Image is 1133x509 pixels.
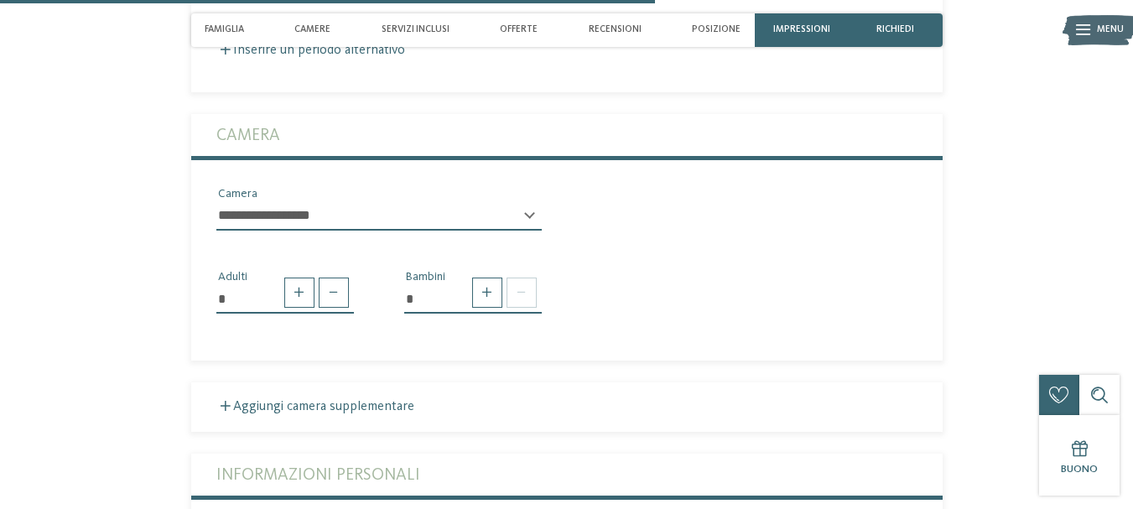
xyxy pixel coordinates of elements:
[216,44,405,57] label: Inserire un periodo alternativo
[382,24,450,35] span: Servizi inclusi
[216,114,917,156] label: Camera
[1061,464,1098,475] span: Buono
[191,12,943,26] div: 2 notti da [DATE] a [DATE]
[216,454,917,496] label: Informazioni personali
[500,24,538,35] span: Offerte
[216,400,414,413] label: Aggiungi camera supplementare
[294,24,330,35] span: Camere
[692,24,741,35] span: Posizione
[205,24,244,35] span: Famiglia
[773,24,830,35] span: Impressioni
[876,24,914,35] span: richiedi
[589,24,642,35] span: Recensioni
[1039,415,1120,496] a: Buono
